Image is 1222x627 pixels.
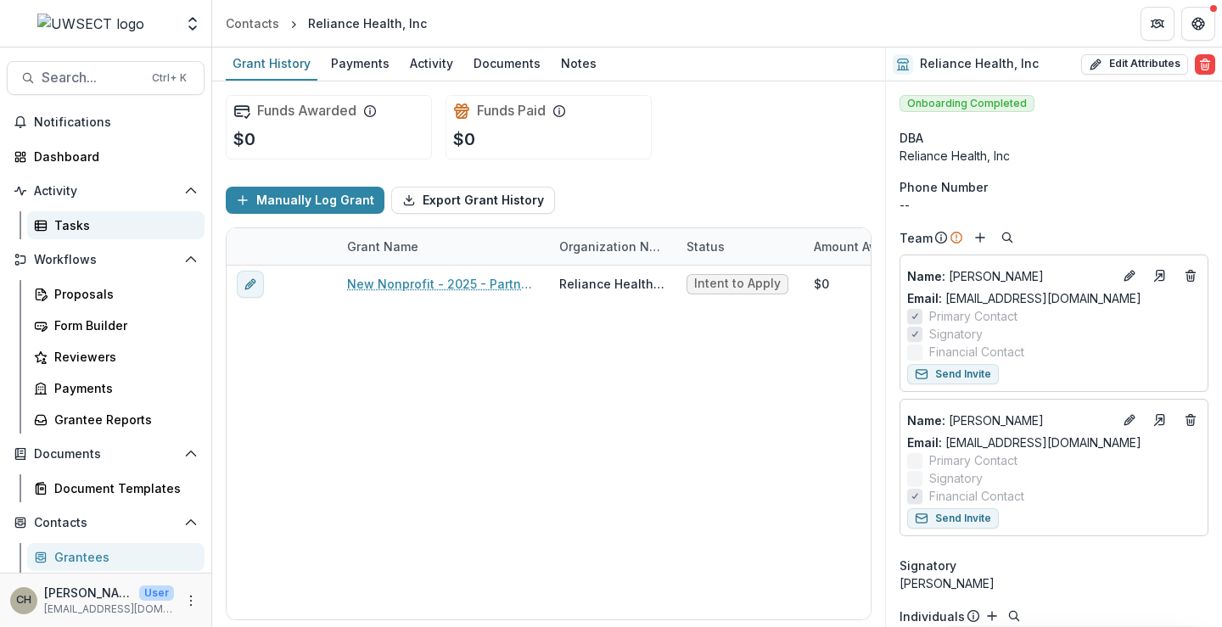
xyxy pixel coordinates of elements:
[54,316,191,334] div: Form Builder
[900,196,1208,214] div: --
[7,509,205,536] button: Open Contacts
[226,48,317,81] a: Grant History
[1119,410,1140,430] button: Edit
[27,406,205,434] a: Grantee Reports
[324,51,396,76] div: Payments
[54,216,191,234] div: Tasks
[226,14,279,32] div: Contacts
[804,228,931,265] div: Amount Awarded
[929,307,1017,325] span: Primary Contact
[7,246,205,273] button: Open Workflows
[900,229,933,247] p: Team
[1081,54,1188,75] button: Edit Attributes
[997,227,1017,248] button: Search
[676,228,804,265] div: Status
[181,591,201,611] button: More
[7,109,205,136] button: Notifications
[929,469,983,487] span: Signatory
[929,487,1024,505] span: Financial Contact
[149,69,190,87] div: Ctrl + K
[27,543,205,571] a: Grantees
[453,126,475,152] p: $0
[27,280,205,308] a: Proposals
[907,411,1113,429] a: Name: [PERSON_NAME]
[54,285,191,303] div: Proposals
[54,548,191,566] div: Grantees
[7,440,205,467] button: Open Documents
[54,479,191,497] div: Document Templates
[929,325,983,343] span: Signatory
[226,51,317,76] div: Grant History
[554,51,603,76] div: Notes
[34,447,177,462] span: Documents
[907,435,942,450] span: Email:
[804,238,924,255] div: Amount Awarded
[900,557,956,574] span: Signatory
[139,585,174,601] p: User
[900,178,988,196] span: Phone Number
[907,364,999,384] button: Send Invite
[1146,406,1174,434] a: Go to contact
[403,51,460,76] div: Activity
[337,238,429,255] div: Grant Name
[7,177,205,204] button: Open Activity
[219,11,286,36] a: Contacts
[27,343,205,371] a: Reviewers
[226,187,384,214] button: Manually Log Grant
[907,508,999,529] button: Send Invite
[554,48,603,81] a: Notes
[237,271,264,298] button: edit
[907,267,1113,285] p: [PERSON_NAME]
[900,147,1208,165] div: Reliance Health, Inc
[27,474,205,502] a: Document Templates
[929,343,1024,361] span: Financial Contact
[34,115,198,130] span: Notifications
[219,11,434,36] nav: breadcrumb
[233,126,255,152] p: $0
[1195,54,1215,75] button: Delete
[337,228,549,265] div: Grant Name
[1004,606,1024,626] button: Search
[907,269,945,283] span: Name :
[467,48,547,81] a: Documents
[7,61,205,95] button: Search...
[900,95,1034,112] span: Onboarding Completed
[42,70,142,86] span: Search...
[559,275,666,293] div: Reliance Health, Inc
[391,187,555,214] button: Export Grant History
[549,228,676,265] div: Organization Name
[676,238,735,255] div: Status
[34,253,177,267] span: Workflows
[900,574,1208,592] div: [PERSON_NAME]
[27,374,205,402] a: Payments
[694,277,781,291] span: Intent to Apply
[16,595,31,606] div: Carli Herz
[54,379,191,397] div: Payments
[1180,410,1201,430] button: Deletes
[54,348,191,366] div: Reviewers
[34,516,177,530] span: Contacts
[257,103,356,119] h2: Funds Awarded
[549,238,676,255] div: Organization Name
[907,411,1113,429] p: [PERSON_NAME]
[907,291,942,305] span: Email:
[477,103,546,119] h2: Funds Paid
[814,275,829,293] div: $0
[1180,266,1201,286] button: Deletes
[308,14,427,32] div: Reliance Health, Inc
[27,311,205,339] a: Form Builder
[181,7,205,41] button: Open entity switcher
[27,211,205,239] a: Tasks
[1181,7,1215,41] button: Get Help
[1146,262,1174,289] a: Go to contact
[403,48,460,81] a: Activity
[900,607,965,625] p: Individuals
[54,411,191,428] div: Grantee Reports
[34,184,177,199] span: Activity
[907,267,1113,285] a: Name: [PERSON_NAME]
[44,602,174,617] p: [EMAIL_ADDRESS][DOMAIN_NAME]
